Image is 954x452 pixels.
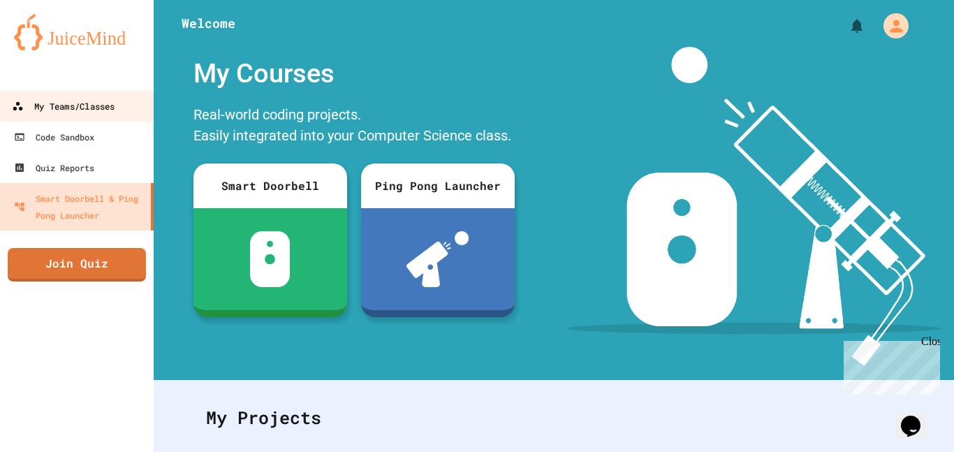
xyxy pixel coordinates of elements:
[6,6,96,89] div: Chat with us now!Close
[14,14,140,50] img: logo-orange.svg
[869,10,912,42] div: My Account
[250,231,290,287] img: sdb-white.svg
[14,129,94,145] div: Code Sandbox
[192,391,916,445] div: My Projects
[895,396,940,438] iframe: chat widget
[186,47,522,101] div: My Courses
[186,101,522,153] div: Real-world coding projects. Easily integrated into your Computer Science class.
[8,248,146,282] a: Join Quiz
[361,163,515,208] div: Ping Pong Launcher
[14,190,145,224] div: Smart Doorbell & Ping Pong Launcher
[14,159,94,176] div: Quiz Reports
[406,231,469,287] img: ppl-with-ball.png
[823,14,869,38] div: My Notifications
[193,163,347,208] div: Smart Doorbell
[838,335,940,395] iframe: chat widget
[12,98,115,115] div: My Teams/Classes
[566,47,941,366] img: banner-image-my-projects.png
